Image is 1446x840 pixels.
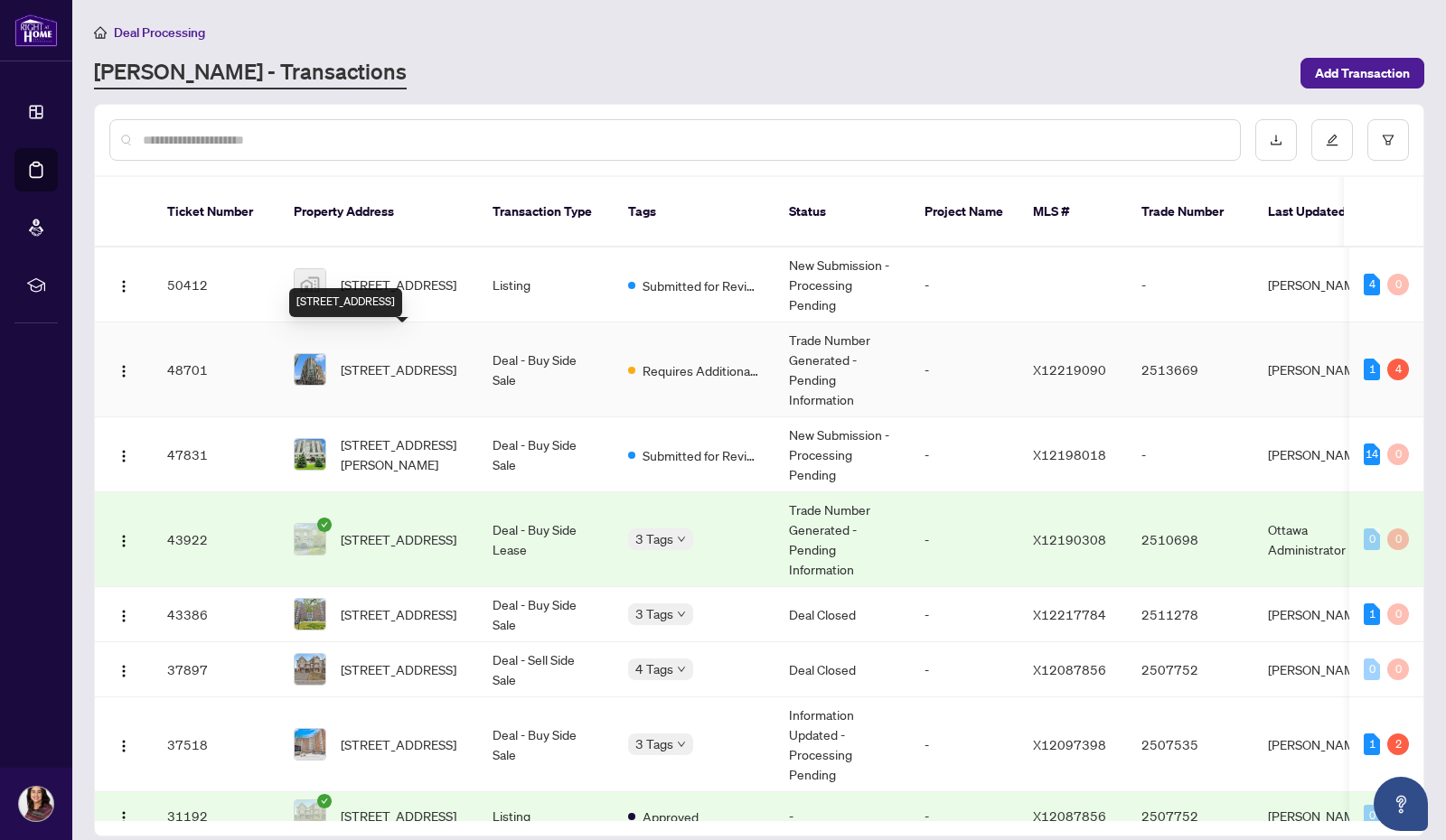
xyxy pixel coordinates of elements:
a: [PERSON_NAME] - Transactions [94,57,407,89]
span: 3 Tags [635,733,673,754]
th: Ticket Number [153,177,279,247]
span: download [1270,134,1282,146]
div: 0 [1387,274,1409,295]
span: 4 Tags [635,658,673,679]
span: X12097398 [1033,736,1106,752]
img: thumbnail-img [295,439,325,470]
img: thumbnail-img [295,269,325,300]
td: [PERSON_NAME] [1254,322,1389,417]
td: Deal - Sell Side Sale [478,642,614,697]
span: X12087856 [1033,807,1106,824]
th: Trade Number [1127,177,1254,247]
img: thumbnail-img [295,524,325,555]
span: [STREET_ADDRESS] [341,659,456,679]
span: [STREET_ADDRESS][PERSON_NAME] [341,434,464,474]
img: Logo [117,449,131,463]
span: X12198018 [1033,446,1106,462]
div: 1 [1364,603,1380,625]
span: X12190308 [1033,531,1106,547]
button: Logo [109,270,138,299]
div: 1 [1364,359,1380,380]
td: 2507752 [1127,642,1254,697]
td: [PERSON_NAME] [1254,792,1389,840]
button: filter [1367,119,1409,161]
td: 47831 [153,417,279,492]
span: down [677,535,686,544]
span: [STREET_ADDRESS] [341,806,456,826]
span: check-circle [317,518,332,532]
div: 0 [1387,443,1409,465]
td: [PERSON_NAME] [1254,247,1389,322]
td: Deal - Buy Side Sale [478,417,614,492]
td: Deal Closed [775,642,910,697]
span: [STREET_ADDRESS] [341,734,456,754]
td: 50412 [153,247,279,322]
button: Logo [109,600,138,629]
td: New Submission - Processing Pending [775,247,910,322]
td: [PERSON_NAME] [1254,587,1389,642]
img: Logo [117,279,131,294]
td: Deal - Buy Side Lease [478,492,614,587]
span: 3 Tags [635,603,673,624]
td: - [910,417,1019,492]
td: Information Updated - Processing Pending [775,697,910,792]
button: Logo [109,525,138,554]
th: Tags [614,177,775,247]
td: 31192 [153,792,279,840]
td: Deal - Buy Side Sale [478,322,614,417]
td: 2511278 [1127,587,1254,642]
td: 2510698 [1127,492,1254,587]
span: Submitted for Review [643,445,760,465]
td: - [1127,417,1254,492]
td: Deal Closed [775,587,910,642]
span: [STREET_ADDRESS] [341,359,456,379]
td: - [910,322,1019,417]
td: - [910,642,1019,697]
img: Logo [117,810,131,825]
img: Logo [117,739,131,753]
button: Logo [109,655,138,684]
td: - [1127,247,1254,322]
button: Logo [109,801,138,830]
button: Logo [109,355,138,384]
button: download [1255,119,1297,161]
span: 3 Tags [635,528,673,549]
div: 4 [1387,359,1409,380]
td: [PERSON_NAME] [1254,417,1389,492]
div: 0 [1387,528,1409,550]
span: [STREET_ADDRESS] [341,604,456,624]
div: 2 [1387,733,1409,755]
span: Approved [643,807,699,826]
th: Property Address [279,177,478,247]
span: down [677,665,686,674]
td: Deal - Buy Side Sale [478,587,614,642]
td: - [910,792,1019,840]
img: thumbnail-img [295,599,325,630]
span: edit [1326,134,1338,146]
button: edit [1311,119,1353,161]
div: 0 [1364,805,1380,826]
div: [STREET_ADDRESS] [289,288,402,317]
img: Logo [117,609,131,623]
div: 1 [1364,733,1380,755]
span: Deal Processing [114,24,205,41]
td: Trade Number Generated - Pending Information [775,322,910,417]
img: thumbnail-img [295,729,325,760]
td: Listing [478,247,614,322]
td: 37518 [153,697,279,792]
img: Logo [117,664,131,678]
div: 0 [1387,658,1409,680]
span: [STREET_ADDRESS] [341,275,456,294]
td: 2507752 [1127,792,1254,840]
td: Deal - Buy Side Sale [478,697,614,792]
span: X12217784 [1033,606,1106,622]
td: - [775,792,910,840]
td: Trade Number Generated - Pending Information [775,492,910,587]
span: X12087856 [1033,661,1106,677]
td: [PERSON_NAME] [1254,697,1389,792]
span: down [677,610,686,619]
div: 0 [1387,603,1409,625]
td: 43386 [153,587,279,642]
td: - [910,587,1019,642]
td: - [910,492,1019,587]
